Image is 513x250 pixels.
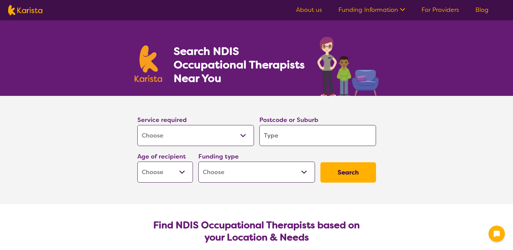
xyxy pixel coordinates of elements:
[317,37,379,96] img: occupational-therapy
[135,45,162,82] img: Karista logo
[296,6,322,14] a: About us
[137,116,187,124] label: Service required
[421,6,459,14] a: For Providers
[320,162,376,183] button: Search
[137,152,186,161] label: Age of recipient
[174,44,305,85] h1: Search NDIS Occupational Therapists Near You
[338,6,405,14] a: Funding Information
[259,116,318,124] label: Postcode or Suburb
[8,5,42,15] img: Karista logo
[475,6,489,14] a: Blog
[198,152,239,161] label: Funding type
[259,125,376,146] input: Type
[143,219,371,244] h2: Find NDIS Occupational Therapists based on your Location & Needs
